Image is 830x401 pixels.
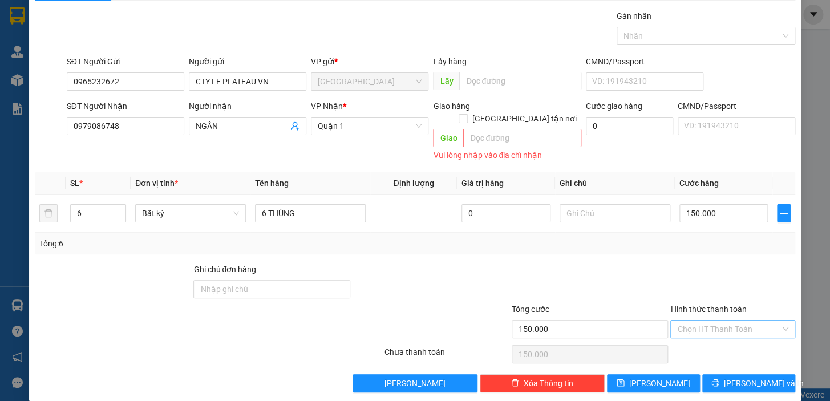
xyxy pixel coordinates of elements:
[480,374,605,392] button: deleteXóa Thông tin
[607,374,700,392] button: save[PERSON_NAME]
[142,205,239,222] span: Bất kỳ
[555,172,675,195] th: Ghi chú
[617,11,651,21] label: Gán nhãn
[678,100,795,112] div: CMND/Passport
[711,379,719,388] span: printer
[511,379,519,388] span: delete
[586,117,673,135] input: Cước giao hàng
[777,204,791,222] button: plus
[393,179,434,188] span: Định lượng
[311,102,343,111] span: VP Nhận
[96,54,157,68] li: (c) 2017
[560,204,670,222] input: Ghi Chú
[353,374,477,392] button: [PERSON_NAME]
[193,280,350,298] input: Ghi chú đơn hàng
[433,102,469,111] span: Giao hàng
[670,305,746,314] label: Hình thức thanh toán
[459,72,581,90] input: Dọc đường
[433,72,459,90] span: Lấy
[70,179,79,188] span: SL
[135,179,178,188] span: Đơn vị tính
[383,346,511,366] div: Chưa thanh toán
[524,377,573,390] span: Xóa Thông tin
[778,209,790,218] span: plus
[586,55,703,68] div: CMND/Passport
[468,112,581,125] span: [GEOGRAPHIC_DATA] tận nơi
[679,179,719,188] span: Cước hàng
[193,265,256,274] label: Ghi chú đơn hàng
[39,237,321,250] div: Tổng: 6
[463,129,581,147] input: Dọc đường
[189,100,306,112] div: Người nhận
[14,74,63,147] b: Phương Nam Express
[290,121,299,131] span: user-add
[67,55,184,68] div: SĐT Người Gửi
[318,118,422,135] span: Quận 1
[311,55,428,68] div: VP gửi
[512,305,549,314] span: Tổng cước
[586,102,642,111] label: Cước giao hàng
[67,100,184,112] div: SĐT Người Nhận
[433,57,466,66] span: Lấy hàng
[124,14,151,42] img: logo.jpg
[70,17,113,70] b: Gửi khách hàng
[433,129,463,147] span: Giao
[433,149,581,162] div: Vui lòng nhập vào địa chỉ nhận
[724,377,804,390] span: [PERSON_NAME] và In
[384,377,446,390] span: [PERSON_NAME]
[255,204,366,222] input: VD: Bàn, Ghế
[461,179,504,188] span: Giá trị hàng
[617,379,625,388] span: save
[255,179,289,188] span: Tên hàng
[96,43,157,52] b: [DOMAIN_NAME]
[461,204,550,222] input: 0
[318,73,422,90] span: Ninh Hòa
[702,374,795,392] button: printer[PERSON_NAME] và In
[189,55,306,68] div: Người gửi
[39,204,58,222] button: delete
[629,377,690,390] span: [PERSON_NAME]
